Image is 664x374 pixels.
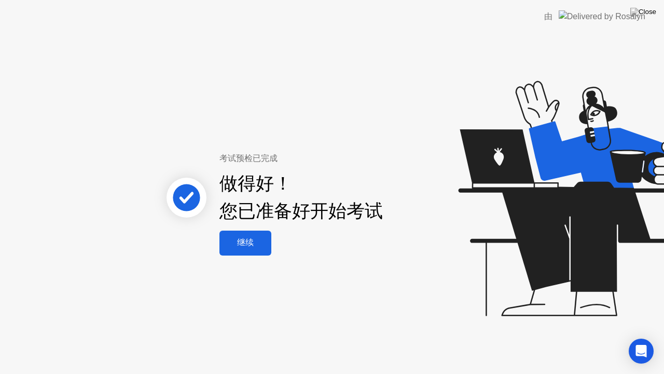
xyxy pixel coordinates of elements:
img: Delivered by Rosalyn [559,10,645,22]
div: Open Intercom Messenger [629,339,654,364]
div: 继续 [223,237,268,248]
div: 做得好！ 您已准备好开始考试 [219,170,383,225]
div: 考试预检已完成 [219,152,434,165]
img: Close [630,8,656,16]
div: 由 [544,10,552,23]
button: 继续 [219,231,271,256]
